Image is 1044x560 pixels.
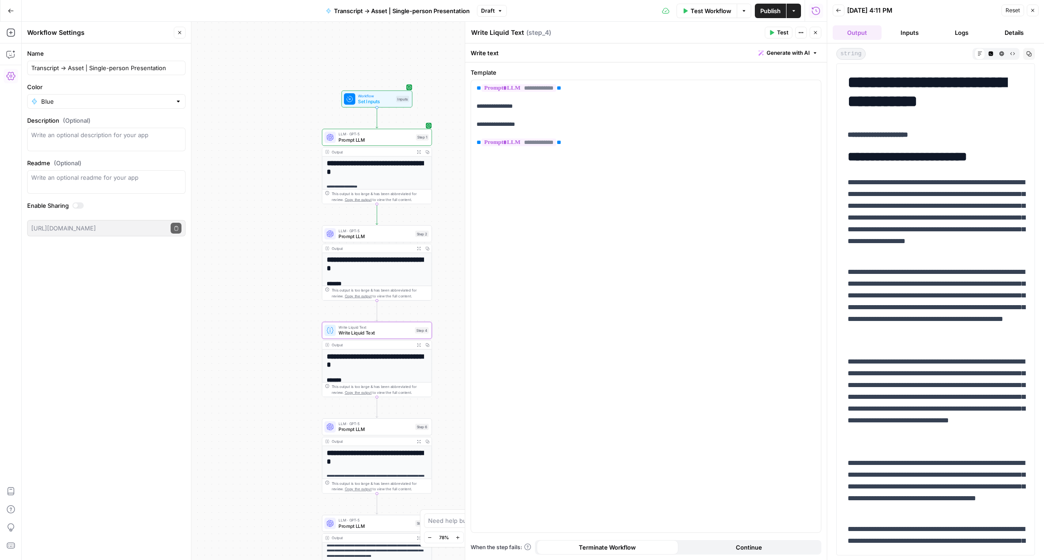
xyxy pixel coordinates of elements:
[415,327,429,334] div: Step 4
[885,25,934,40] button: Inputs
[338,136,413,144] span: Prompt LLM
[332,149,413,155] div: Output
[376,301,378,321] g: Edge from step_2 to step_4
[338,233,412,240] span: Prompt LLM
[54,158,81,168] span: (Optional)
[481,7,495,15] span: Draft
[833,25,882,40] button: Output
[332,342,413,348] div: Output
[836,48,866,60] span: string
[765,27,792,38] button: Test
[338,324,412,330] span: Write Liquid Text
[415,424,429,430] div: Step 6
[320,4,475,18] button: Transcript -> Asset | Single-person Presentation
[345,390,372,394] span: Copy the output
[990,25,1039,40] button: Details
[358,93,393,99] span: Workflow
[471,543,531,551] a: When the step fails:
[322,91,432,108] div: WorkflowSet InputsInputs
[760,6,781,15] span: Publish
[334,6,470,15] span: Transcript -> Asset | Single-person Presentation
[345,197,372,201] span: Copy the output
[376,204,378,225] g: Edge from step_1 to step_2
[338,517,412,523] span: LLM · GPT-5
[332,535,413,541] div: Output
[736,543,762,552] span: Continue
[376,397,378,417] g: Edge from step_4 to step_6
[1001,5,1024,16] button: Reset
[579,543,636,552] span: Terminate Workflow
[477,5,507,17] button: Draft
[27,201,186,210] label: Enable Sharing
[332,191,429,202] div: This output is too large & has been abbreviated for review. to view the full content.
[471,68,821,77] label: Template
[338,329,412,336] span: Write Liquid Text
[338,421,412,427] span: LLM · GPT-5
[63,116,91,125] span: (Optional)
[345,294,372,298] span: Copy the output
[338,131,413,137] span: LLM · GPT-5
[27,116,186,125] label: Description
[938,25,987,40] button: Logs
[439,534,449,541] span: 78%
[755,4,786,18] button: Publish
[27,49,186,58] label: Name
[27,28,171,37] div: Workflow Settings
[396,96,409,102] div: Inputs
[465,43,827,62] div: Write text
[31,63,181,72] input: Untitled
[415,520,429,526] div: Step 5
[691,6,731,15] span: Test Workflow
[376,107,378,128] g: Edge from start to step_1
[332,287,429,299] div: This output is too large & has been abbreviated for review. to view the full content.
[27,158,186,168] label: Readme
[677,4,737,18] button: Test Workflow
[1006,6,1020,14] span: Reset
[415,230,429,237] div: Step 2
[376,493,378,514] g: Edge from step_6 to step_5
[27,82,186,91] label: Color
[345,487,372,491] span: Copy the output
[416,134,429,140] div: Step 1
[777,29,788,37] span: Test
[338,426,412,433] span: Prompt LLM
[41,97,172,106] input: Blue
[332,245,413,251] div: Output
[332,439,413,445] div: Output
[678,540,820,555] button: Continue
[755,47,821,59] button: Generate with AI
[526,28,551,37] span: ( step_4 )
[338,522,412,530] span: Prompt LLM
[767,49,810,57] span: Generate with AI
[471,28,524,37] textarea: Write Liquid Text
[332,384,429,395] div: This output is too large & has been abbreviated for review. to view the full content.
[338,228,412,234] span: LLM · GPT-5
[358,98,393,105] span: Set Inputs
[332,480,429,492] div: This output is too large & has been abbreviated for review. to view the full content.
